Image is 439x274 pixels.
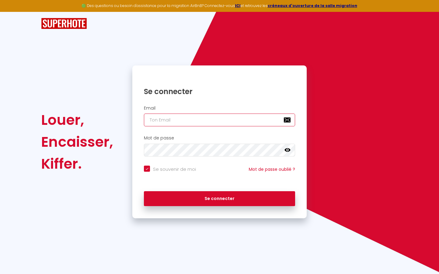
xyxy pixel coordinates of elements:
[41,18,87,29] img: SuperHote logo
[144,135,295,141] h2: Mot de passe
[144,106,295,111] h2: Email
[268,3,357,8] a: créneaux d'ouverture de la salle migration
[235,3,241,8] a: ICI
[41,153,113,175] div: Kiffer.
[249,166,295,172] a: Mot de passe oublié ?
[144,191,295,206] button: Se connecter
[144,87,295,96] h1: Se connecter
[144,114,295,126] input: Ton Email
[5,2,23,21] button: Ouvrir le widget de chat LiveChat
[41,131,113,153] div: Encaisser,
[41,109,113,131] div: Louer,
